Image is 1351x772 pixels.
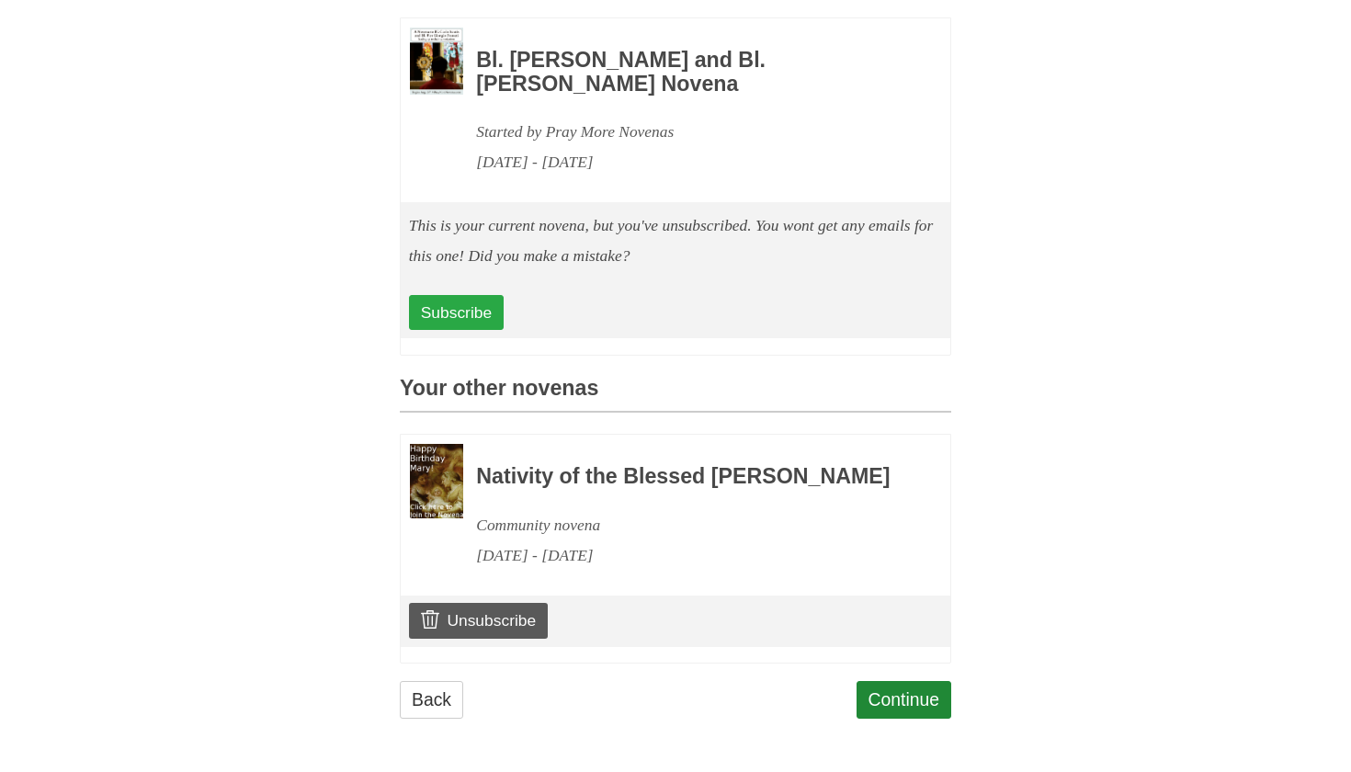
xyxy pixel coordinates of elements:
a: Subscribe [409,295,504,330]
a: Continue [857,681,952,719]
h3: Your other novenas [400,377,951,413]
h3: Nativity of the Blessed [PERSON_NAME] [476,465,901,489]
h3: Bl. [PERSON_NAME] and Bl. [PERSON_NAME] Novena [476,49,901,96]
img: Novena image [410,28,463,95]
div: [DATE] - [DATE] [476,540,901,571]
div: [DATE] - [DATE] [476,147,901,177]
a: Back [400,681,463,719]
div: Started by Pray More Novenas [476,117,901,147]
div: Community novena [476,510,901,540]
a: Unsubscribe [409,603,548,638]
em: This is your current novena, but you've unsubscribed. You wont get any emails for this one! Did y... [409,216,934,265]
img: Novena image [410,444,463,519]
